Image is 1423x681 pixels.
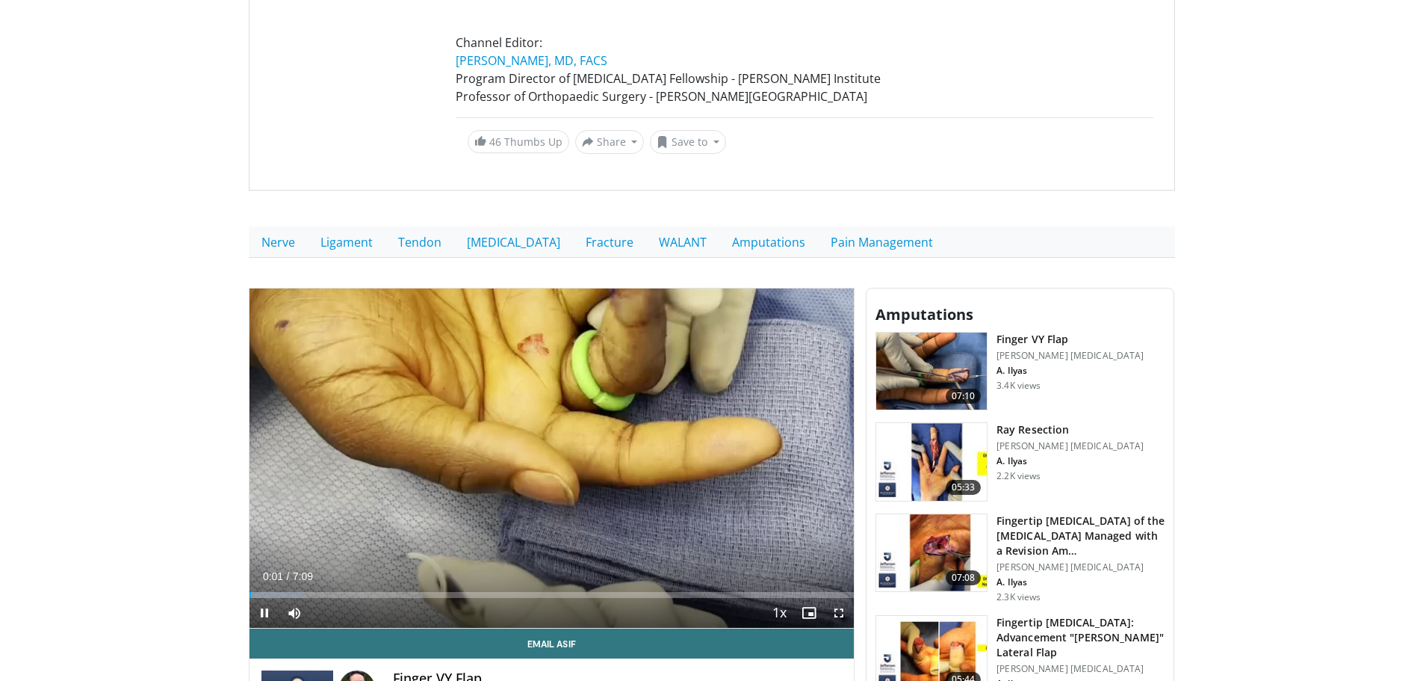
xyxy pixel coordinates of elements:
[308,227,385,258] a: Ligament
[875,332,1165,411] a: 07:10 Finger VY Flap [PERSON_NAME] [MEDICAL_DATA] A. Ilyas 3.4K views
[996,615,1165,660] h3: Fingertip [MEDICAL_DATA]: Advancement "[PERSON_NAME]" Lateral Flap
[650,130,726,154] button: Save to
[293,570,313,582] span: 7:09
[824,598,854,628] button: Fullscreen
[263,570,283,582] span: 0:01
[875,422,1165,502] a: 05:33 Ray Resection [PERSON_NAME] [MEDICAL_DATA] A. Ilyas 2.2K views
[573,227,646,258] a: Fracture
[875,514,1165,603] a: 07:08 Fingertip [MEDICAL_DATA] of the [MEDICAL_DATA] Managed with a Revision Am… [PERSON_NAME] [M...
[575,130,645,154] button: Share
[249,227,308,258] a: Nerve
[454,227,573,258] a: [MEDICAL_DATA]
[764,598,794,628] button: Playback Rate
[996,663,1165,675] p: [PERSON_NAME] [MEDICAL_DATA]
[996,561,1165,573] p: [PERSON_NAME] [MEDICAL_DATA]
[818,227,946,258] a: Pain Management
[876,514,987,592] img: 87344cd9-a240-4241-be99-ffa6f4b77fc4.150x105_q85_crop-smart_upscale.jpg
[794,598,824,628] button: Enable picture-in-picture mode
[996,380,1041,392] p: 3.4K views
[279,598,309,628] button: Mute
[996,365,1144,377] p: A. Ilyas
[249,598,279,628] button: Pause
[946,389,982,404] span: 07:10
[456,34,1153,105] p: Channel Editor: Program Director of [MEDICAL_DATA] Fellowship - [PERSON_NAME] Institute Professor...
[996,332,1144,347] h3: Finger VY Flap
[249,629,855,659] a: Email Asif
[946,480,982,495] span: 05:33
[468,130,569,153] a: 46 Thumbs Up
[249,289,855,629] video-js: Video Player
[996,350,1144,362] p: [PERSON_NAME] [MEDICAL_DATA]
[646,227,719,258] a: WALANT
[489,135,501,149] span: 46
[456,52,607,69] a: [PERSON_NAME], MD, FACS
[719,227,818,258] a: Amputations
[876,423,987,501] img: 79a51f7b-e00a-472f-8902-d5d85ccd8781.150x105_q85_crop-smart_upscale.jpg
[287,570,290,582] span: /
[876,333,987,410] img: bfd3a35f-b6ad-4651-8f9d-13a5547b9661.jpg.150x105_q85_crop-smart_upscale.jpg
[996,576,1165,588] p: A. Ilyas
[249,592,855,598] div: Progress Bar
[996,440,1144,452] p: [PERSON_NAME] [MEDICAL_DATA]
[946,570,982,585] span: 07:08
[385,227,454,258] a: Tendon
[996,514,1165,558] h3: Fingertip [MEDICAL_DATA] of the [MEDICAL_DATA] Managed with a Revision Am…
[875,304,973,324] span: Amputations
[996,455,1144,467] p: A. Ilyas
[996,422,1144,437] h3: Ray Resection
[996,591,1041,603] p: 2.3K views
[996,470,1041,482] p: 2.2K views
